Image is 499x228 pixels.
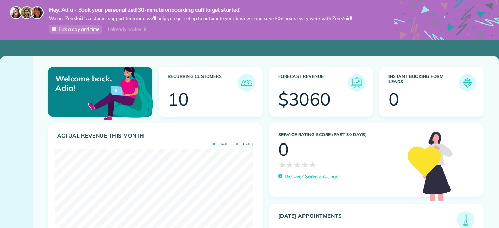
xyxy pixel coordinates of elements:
[278,173,338,180] a: Discover Service ratings
[301,158,309,171] span: ★
[278,90,331,108] div: $3060
[236,142,253,146] span: [DATE]
[87,59,155,127] img: dashboard_welcome-42a62b7d889689a78055ac9021e634bf52bae3f8056760290aed330b23ab8690.png
[286,158,293,171] span: ★
[31,6,44,19] img: michelle-19f622bdf1676172e81f8f8fba1fb50e276960ebfe0243fe18214015130c80e4.jpg
[49,6,352,13] strong: Hey, Adia - Book your personalized 30-minute onboarding call to get started!
[10,6,22,19] img: maria-72a9807cf96188c08ef61303f053569d2e2a8a1cde33d635c8a3ac13582a053d.jpg
[309,158,317,171] span: ★
[278,132,401,137] h3: Service Rating score (past 30 days)
[293,158,301,171] span: ★
[285,173,338,180] p: Discover Service ratings
[55,74,118,93] p: Welcome back, Adia!
[278,74,348,92] h3: Forecast Revenue
[388,90,399,108] div: 0
[278,158,286,171] span: ★
[59,26,99,32] span: Pick a day and time
[104,25,151,34] div: I already booked it
[278,141,289,158] div: 0
[460,76,474,90] img: icon_form_leads-04211a6a04a5b2264e4ee56bc0799ec3eb69b7e499cbb523a139df1d13a81ae0.png
[459,213,473,227] img: icon_todays_appointments-901f7ab196bb0bea1936b74009e4eb5ffbc2d2711fa7634e0d609ed5ef32b18b.png
[388,74,459,92] h3: Instant Booking Form Leads
[213,142,229,146] span: [DATE]
[350,76,364,90] img: icon_forecast_revenue-8c13a41c7ed35a8dcfafea3cbb826a0462acb37728057bba2d056411b612bbbe.png
[20,6,33,19] img: jorge-587dff0eeaa6aab1f244e6dc62b8924c3b6ad411094392a53c71c6c4a576187d.jpg
[240,76,254,90] img: icon_recurring_customers-cf858462ba22bcd05b5a5880d41d6543d210077de5bb9ebc9590e49fd87d84ed.png
[168,90,189,108] div: 10
[49,25,102,34] a: Pick a day and time
[168,74,238,92] h3: Recurring Customers
[49,15,352,21] span: We are ZenMaid’s customer support team and we’ll help you get set up to automate your business an...
[57,133,255,139] h3: Actual Revenue this month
